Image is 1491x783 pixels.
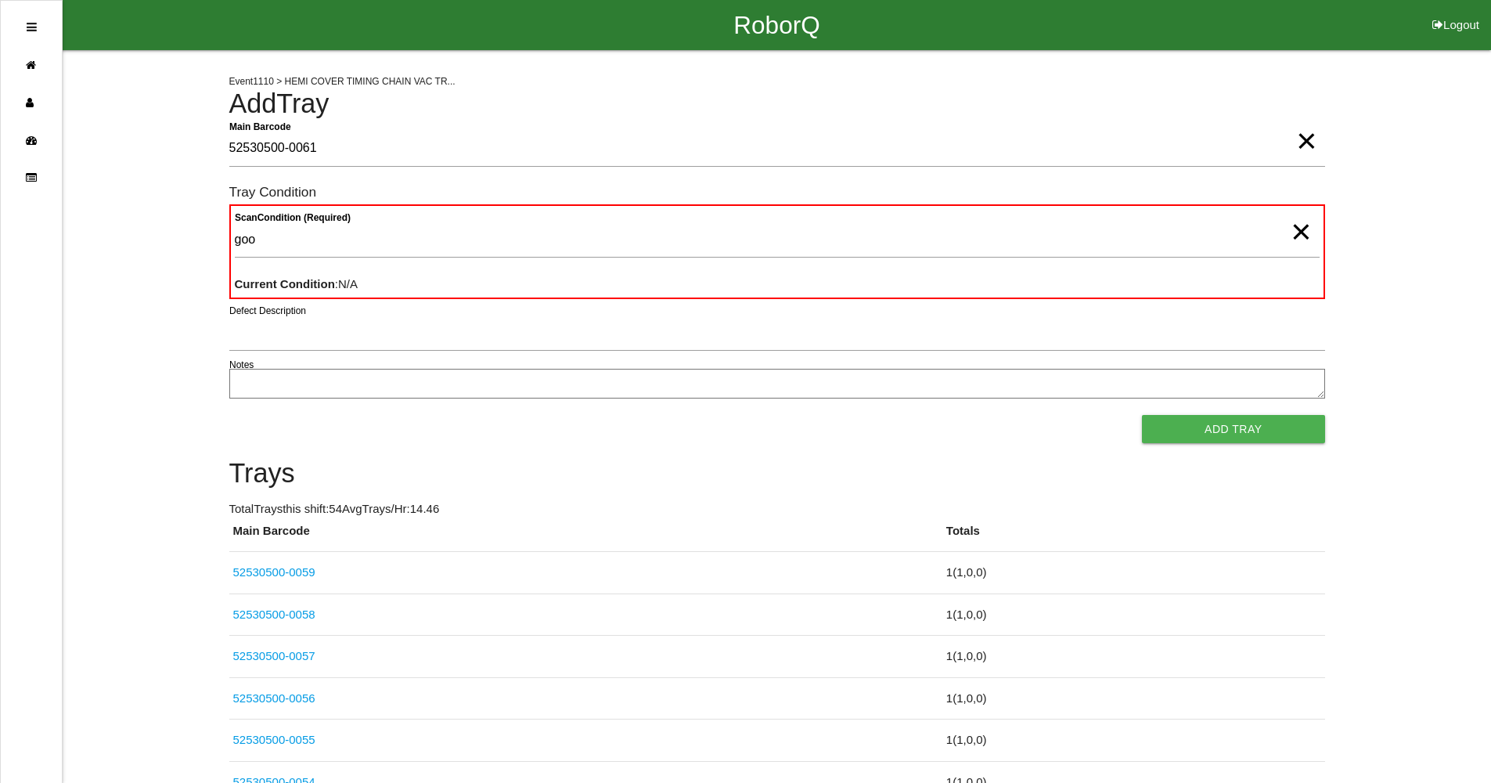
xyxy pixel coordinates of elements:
[229,89,1325,119] h4: Add Tray
[229,131,1325,167] input: Required
[229,358,254,372] label: Notes
[229,76,456,87] span: Event 1110 > HEMI COVER TIMING CHAIN VAC TR...
[942,636,1325,678] td: 1 ( 1 , 0 , 0 )
[942,677,1325,720] td: 1 ( 1 , 0 , 0 )
[229,304,306,318] label: Defect Description
[942,522,1325,552] th: Totals
[235,277,335,290] b: Current Condition
[1291,200,1311,232] span: Clear Input
[233,649,315,662] a: 52530500-0057
[233,733,315,746] a: 52530500-0055
[229,185,1325,200] h6: Tray Condition
[229,522,942,552] th: Main Barcode
[229,500,1325,518] p: Total Trays this shift: 54 Avg Trays /Hr: 14.46
[229,459,1325,489] h4: Trays
[233,691,315,705] a: 52530500-0056
[942,552,1325,594] td: 1 ( 1 , 0 , 0 )
[942,720,1325,762] td: 1 ( 1 , 0 , 0 )
[233,608,315,621] a: 52530500-0058
[1296,110,1316,141] span: Clear Input
[233,565,315,579] a: 52530500-0059
[27,9,37,46] div: Open
[235,212,351,223] b: Scan Condition (Required)
[942,594,1325,636] td: 1 ( 1 , 0 , 0 )
[1142,415,1324,443] button: Add Tray
[235,277,358,290] span: : N/A
[229,121,291,132] b: Main Barcode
